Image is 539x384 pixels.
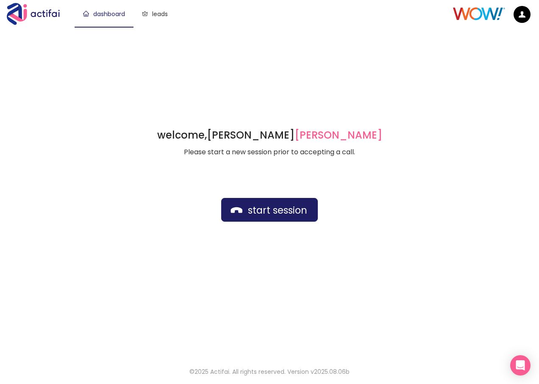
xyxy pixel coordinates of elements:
[207,128,382,142] strong: [PERSON_NAME]
[221,198,318,222] button: start session
[7,3,68,25] img: Actifai Logo
[453,7,505,20] img: Client Logo
[510,355,531,376] div: Open Intercom Messenger
[514,6,531,23] img: default.png
[83,10,125,18] a: dashboard
[157,147,382,157] p: Please start a new session prior to accepting a call.
[157,128,382,142] h1: welcome,
[295,128,382,142] span: [PERSON_NAME]
[142,10,168,18] a: leads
